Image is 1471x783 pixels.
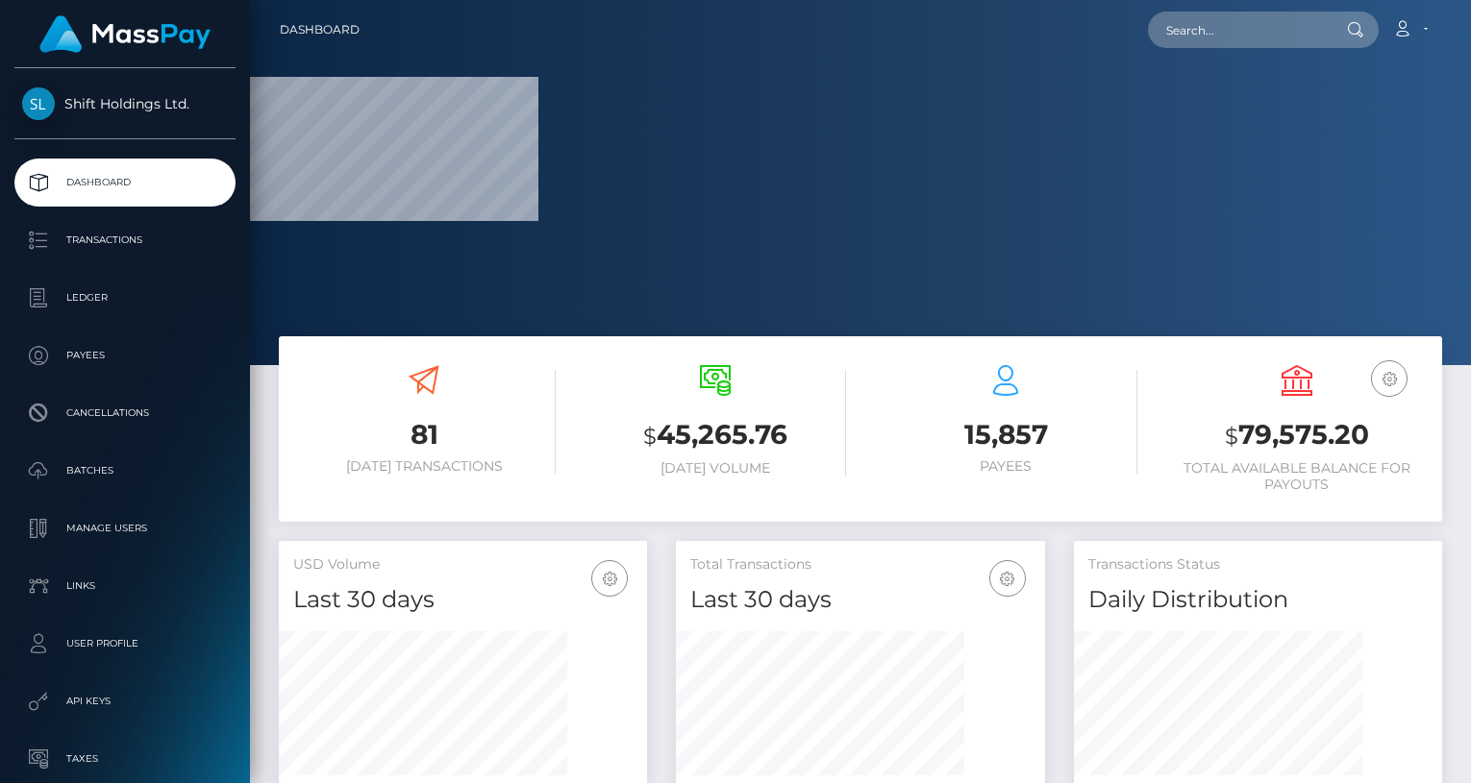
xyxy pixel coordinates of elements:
[14,274,236,322] a: Ledger
[14,620,236,668] a: User Profile
[293,583,633,617] h4: Last 30 days
[875,416,1137,453] h3: 15,857
[293,555,633,575] h5: USD Volume
[14,562,236,610] a: Links
[14,331,236,379] a: Payees
[14,677,236,725] a: API Keys
[585,416,847,455] h3: 45,265.76
[1166,416,1429,455] h3: 79,575.20
[14,735,236,783] a: Taxes
[22,168,228,197] p: Dashboard
[690,583,1030,617] h4: Last 30 days
[1148,12,1329,48] input: Search...
[1166,460,1429,493] h6: Total Available Balance for Payouts
[14,216,236,264] a: Transactions
[22,572,228,600] p: Links
[22,399,228,428] p: Cancellations
[22,87,55,120] img: Shift Holdings Ltd.
[22,341,228,370] p: Payees
[22,687,228,716] p: API Keys
[22,514,228,543] p: Manage Users
[14,95,236,112] span: Shift Holdings Ltd.
[22,456,228,485] p: Batches
[22,283,228,312] p: Ledger
[14,447,236,495] a: Batches
[293,458,556,475] h6: [DATE] Transactions
[1088,555,1428,575] h5: Transactions Status
[22,629,228,658] p: User Profile
[585,460,847,477] h6: [DATE] Volume
[14,389,236,437] a: Cancellations
[22,745,228,773] p: Taxes
[14,159,236,207] a: Dashboard
[280,10,360,50] a: Dashboard
[875,458,1137,475] h6: Payees
[1088,583,1428,617] h4: Daily Distribution
[14,504,236,552] a: Manage Users
[22,226,228,255] p: Transactions
[293,416,556,453] h3: 81
[1225,423,1238,450] small: $
[643,423,657,450] small: $
[39,15,211,53] img: MassPay Logo
[690,555,1030,575] h5: Total Transactions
